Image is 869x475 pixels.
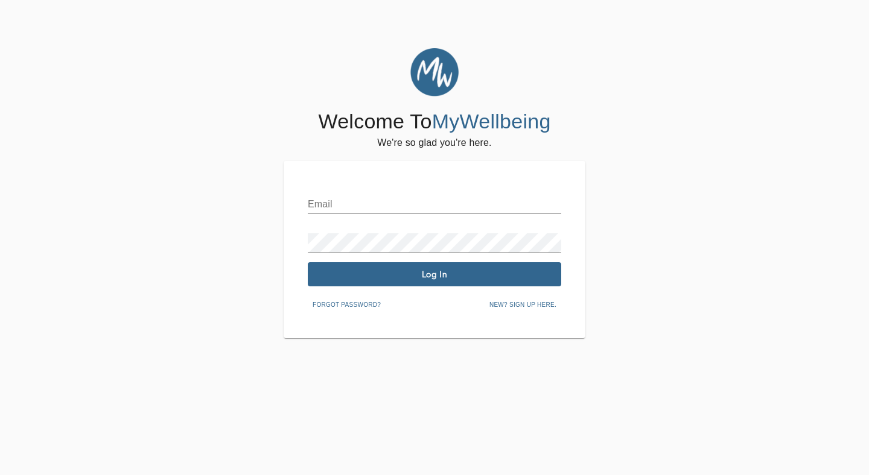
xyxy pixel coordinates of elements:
img: MyWellbeing [410,48,459,96]
h6: We're so glad you're here. [377,134,491,151]
span: Log In [313,269,556,280]
span: MyWellbeing [432,110,551,133]
span: Forgot password? [313,300,381,310]
button: New? Sign up here. [485,296,561,314]
button: Forgot password? [308,296,386,314]
button: Log In [308,262,561,286]
span: New? Sign up here. [489,300,556,310]
h4: Welcome To [318,109,550,134]
a: Forgot password? [308,299,386,309]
